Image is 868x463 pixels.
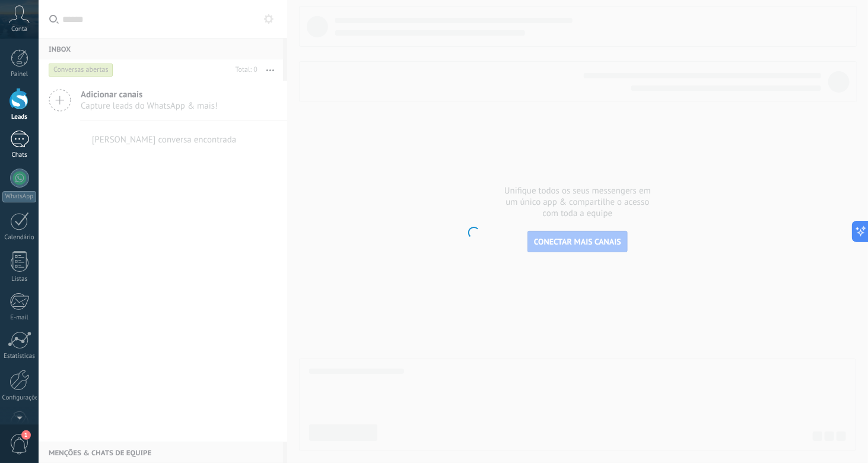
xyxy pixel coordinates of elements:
div: Listas [2,275,37,283]
div: E-mail [2,314,37,322]
span: Conta [11,26,27,33]
div: Estatísticas [2,353,37,360]
span: 1 [21,430,31,440]
div: Painel [2,71,37,78]
div: Configurações [2,394,37,402]
div: Leads [2,113,37,121]
div: WhatsApp [2,191,36,202]
div: Calendário [2,234,37,242]
div: Chats [2,151,37,159]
